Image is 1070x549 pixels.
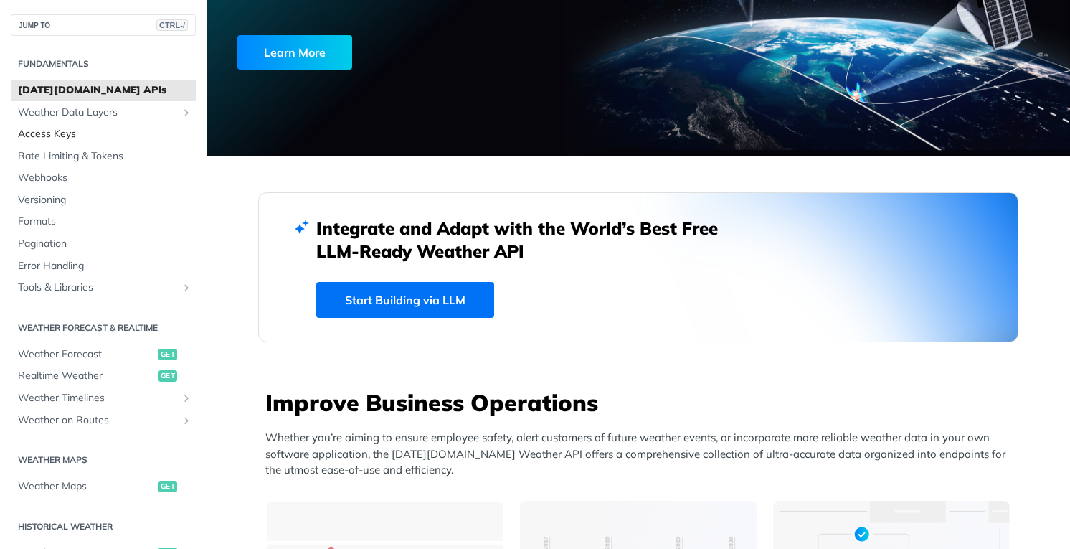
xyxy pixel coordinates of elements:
[11,410,196,431] a: Weather on RoutesShow subpages for Weather on Routes
[18,149,192,164] span: Rate Limiting & Tokens
[181,107,192,118] button: Show subpages for Weather Data Layers
[316,282,494,318] a: Start Building via LLM
[11,277,196,299] a: Tools & LibrariesShow subpages for Tools & Libraries
[11,454,196,466] h2: Weather Maps
[11,146,196,167] a: Rate Limiting & Tokens
[181,415,192,426] button: Show subpages for Weather on Routes
[11,388,196,409] a: Weather TimelinesShow subpages for Weather Timelines
[18,83,192,98] span: [DATE][DOMAIN_NAME] APIs
[11,322,196,334] h2: Weather Forecast & realtime
[18,259,192,273] span: Error Handling
[316,217,739,263] h2: Integrate and Adapt with the World’s Best Free LLM-Ready Weather API
[11,102,196,123] a: Weather Data LayersShow subpages for Weather Data Layers
[181,282,192,294] button: Show subpages for Tools & Libraries
[11,476,196,497] a: Weather Mapsget
[11,520,196,533] h2: Historical Weather
[11,211,196,233] a: Formats
[18,391,177,405] span: Weather Timelines
[158,370,177,382] span: get
[18,369,155,383] span: Realtime Weather
[237,35,570,70] a: Learn More
[11,255,196,277] a: Error Handling
[11,365,196,387] a: Realtime Weatherget
[156,19,188,31] span: CTRL-/
[18,215,192,229] span: Formats
[11,344,196,365] a: Weather Forecastget
[237,35,352,70] div: Learn More
[11,233,196,255] a: Pagination
[18,237,192,251] span: Pagination
[11,167,196,189] a: Webhooks
[11,14,196,36] button: JUMP TOCTRL-/
[18,105,177,120] span: Weather Data Layers
[158,349,177,360] span: get
[18,413,177,428] span: Weather on Routes
[18,193,192,207] span: Versioning
[265,387,1018,418] h3: Improve Business Operations
[18,281,177,295] span: Tools & Libraries
[265,430,1018,479] p: Whether you’re aiming to ensure employee safety, alert customers of future weather events, or inc...
[18,127,192,141] span: Access Keys
[18,347,155,362] span: Weather Forecast
[11,57,196,70] h2: Fundamentals
[11,123,196,145] a: Access Keys
[18,171,192,185] span: Webhooks
[11,80,196,101] a: [DATE][DOMAIN_NAME] APIs
[18,479,155,494] span: Weather Maps
[11,189,196,211] a: Versioning
[181,393,192,404] button: Show subpages for Weather Timelines
[158,481,177,492] span: get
